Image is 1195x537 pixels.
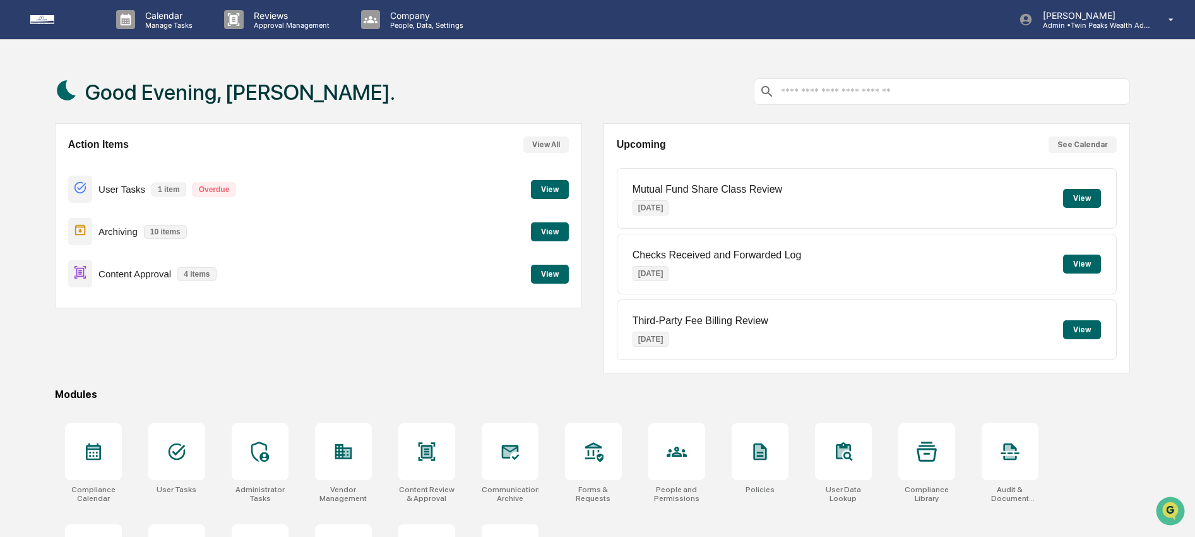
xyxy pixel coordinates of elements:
div: Start new chat [43,97,207,109]
p: 1 item [152,183,186,196]
button: View [1063,189,1101,208]
p: [DATE] [633,200,669,215]
p: Company [380,10,470,21]
div: Compliance Library [898,485,955,503]
p: Approval Management [244,21,336,30]
p: Overdue [193,183,236,196]
button: Start new chat [215,100,230,116]
span: Preclearance [25,159,81,172]
p: Checks Received and Forwarded Log [633,250,802,261]
div: Policies [746,485,775,494]
p: Third-Party Fee Billing Review [633,315,768,327]
a: Powered byPylon [89,214,153,224]
p: Admin • Twin Peaks Wealth Advisors [1033,21,1150,30]
div: User Data Lookup [815,485,872,503]
div: We're available if you need us! [43,109,160,119]
a: View [531,267,569,279]
p: [PERSON_NAME] [1033,10,1150,21]
a: 🖐️Preclearance [8,154,86,177]
p: Calendar [135,10,199,21]
p: Content Approval [98,268,171,279]
a: View [531,225,569,237]
p: Manage Tasks [135,21,199,30]
h2: Upcoming [617,139,666,150]
div: Audit & Document Logs [982,485,1038,503]
div: People and Permissions [648,485,705,503]
span: Attestations [104,159,157,172]
img: logo [30,15,91,24]
span: Data Lookup [25,183,80,196]
div: Communications Archive [482,485,538,503]
div: Compliance Calendar [65,485,122,503]
div: User Tasks [157,485,196,494]
h2: Action Items [68,139,129,150]
div: 🗄️ [92,160,102,171]
button: See Calendar [1049,136,1117,153]
h1: Good Evening, [PERSON_NAME]. [85,80,395,105]
div: 🔎 [13,184,23,195]
button: View [531,222,569,241]
button: View [531,180,569,199]
p: [DATE] [633,266,669,281]
p: Reviews [244,10,336,21]
button: View [531,265,569,284]
a: 🗄️Attestations [86,154,162,177]
p: People, Data, Settings [380,21,470,30]
div: Content Review & Approval [398,485,455,503]
iframe: Open customer support [1155,495,1189,529]
a: 🔎Data Lookup [8,178,85,201]
div: Vendor Management [315,485,372,503]
a: View [531,183,569,195]
span: Pylon [126,214,153,224]
div: Administrator Tasks [232,485,288,503]
img: 1746055101610-c473b297-6a78-478c-a979-82029cc54cd1 [13,97,35,119]
div: 🖐️ [13,160,23,171]
button: View [1063,255,1101,274]
div: Modules [55,389,1131,401]
p: How can we help? [13,27,230,47]
p: Mutual Fund Share Class Review [633,184,782,195]
button: View [1063,320,1101,339]
div: Forms & Requests [565,485,622,503]
p: Archiving [98,226,138,237]
button: View All [523,136,569,153]
p: 10 items [144,225,187,239]
p: [DATE] [633,332,669,347]
p: 4 items [177,267,216,281]
p: User Tasks [98,184,145,195]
